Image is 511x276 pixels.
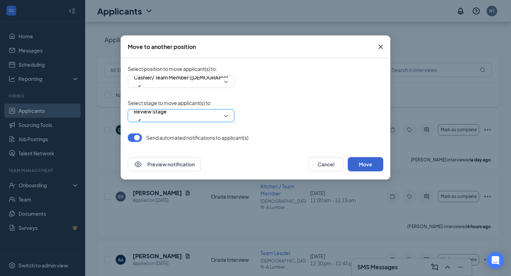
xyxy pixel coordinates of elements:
span: Select stage to move applicant(s) to : [128,99,383,106]
svg: Checkmark [134,117,142,125]
svg: Checkmark [134,83,142,91]
div: Open Intercom Messenger [487,252,504,269]
span: Cashier/ Team Member ([DEMOGRAPHIC_DATA]-fil-A Lumberton FSU) [134,72,301,83]
span: Select position to move applicant(s) to : [128,65,383,72]
svg: Cross [377,43,385,51]
button: Cancel [308,157,344,171]
svg: Eye [134,160,142,169]
span: Review Stage [134,106,167,117]
button: Close [371,35,390,58]
button: Move [348,157,383,171]
span: Send automated notifications to applicant(s) [146,134,248,141]
button: EyePreview notification [128,157,201,171]
div: Move to another position [128,43,196,51]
